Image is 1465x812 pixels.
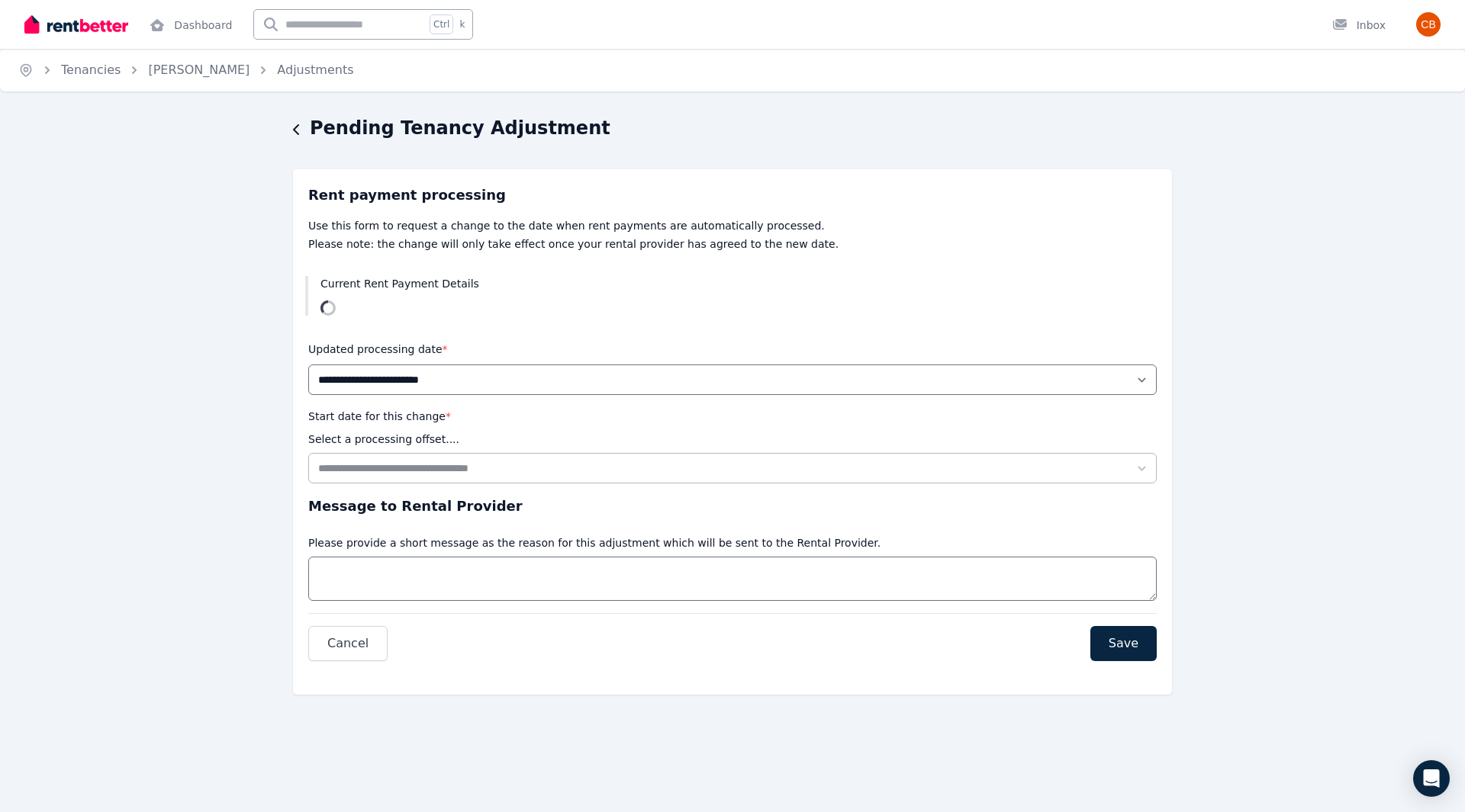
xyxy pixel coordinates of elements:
h3: Rent payment processing [308,185,1157,206]
span: Cancel [327,634,369,653]
img: RentBetter [24,13,128,36]
p: Select a processing offset.... [308,432,459,447]
label: Start date for this change [308,410,451,422]
span: k [459,18,465,30]
p: Please note: the change will only take effect once your rental provider has agreed to the new date. [308,236,1157,252]
h1: Pending Tenancy Adjustment [310,116,610,140]
div: Inbox [1332,18,1386,33]
a: Tenancies [61,63,121,77]
img: Charles Boyle [1416,12,1441,37]
p: Please provide a short message as the reason for this adjustment which will be sent to the Rental... [308,535,881,550]
span: Save [1109,634,1138,653]
a: Adjustments [277,63,353,77]
label: Updated processing date [308,343,448,355]
button: Cancel [308,626,388,661]
h3: Message to Rental Provider [308,496,1157,517]
h3: Current Rent Payment Details [320,276,1160,291]
a: [PERSON_NAME] [148,63,250,77]
button: Save [1090,626,1157,661]
div: Open Intercom Messenger [1413,760,1450,797]
p: Use this form to request a change to the date when rent payments are automatically processed. [308,218,1157,233]
span: Ctrl [430,14,453,34]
